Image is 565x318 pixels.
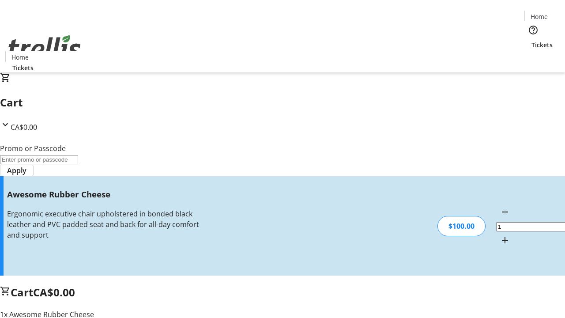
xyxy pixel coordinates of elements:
span: Tickets [531,40,553,49]
span: Apply [7,165,26,176]
span: Home [531,12,548,21]
a: Tickets [524,40,560,49]
div: Ergonomic executive chair upholstered in bonded black leather and PVC padded seat and back for al... [7,208,200,240]
img: Orient E2E Organization RHEd66kvN3's Logo [5,25,84,69]
a: Home [6,53,34,62]
span: Home [11,53,29,62]
span: Tickets [12,63,34,72]
h3: Awesome Rubber Cheese [7,188,200,201]
button: Help [524,21,542,39]
a: Tickets [5,63,41,72]
div: $100.00 [437,216,486,236]
button: Increment by one [496,231,514,249]
button: Cart [524,49,542,67]
span: CA$0.00 [33,285,75,299]
a: Home [525,12,553,21]
button: Decrement by one [496,203,514,221]
span: CA$0.00 [11,122,37,132]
